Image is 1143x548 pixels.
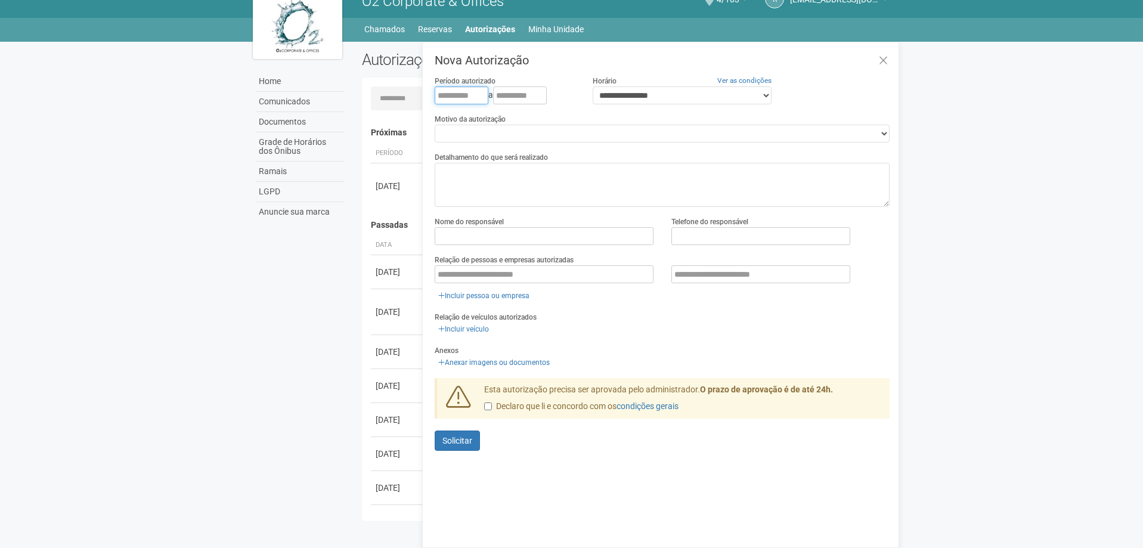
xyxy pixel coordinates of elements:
[475,384,890,419] div: Esta autorização precisa ser aprovada pelo administrador.
[256,112,344,132] a: Documentos
[435,323,492,336] a: Incluir veículo
[256,162,344,182] a: Ramais
[484,403,492,410] input: Declaro que li e concordo com oscondições gerais
[528,21,584,38] a: Minha Unidade
[617,401,679,411] a: condições gerais
[376,380,420,392] div: [DATE]
[435,431,480,451] button: Solicitar
[484,401,679,413] label: Declaro que li e concordo com os
[376,266,420,278] div: [DATE]
[593,76,617,86] label: Horário
[700,385,833,394] strong: O prazo de aprovação é de até 24h.
[371,236,425,255] th: Data
[435,54,890,66] h3: Nova Autorização
[442,436,472,445] span: Solicitar
[671,216,748,227] label: Telefone do responsável
[376,482,420,494] div: [DATE]
[435,356,553,369] a: Anexar imagens ou documentos
[435,289,533,302] a: Incluir pessoa ou empresa
[362,51,617,69] h2: Autorizações
[256,202,344,222] a: Anuncie sua marca
[376,180,420,192] div: [DATE]
[465,21,515,38] a: Autorizações
[371,128,882,137] h4: Próximas
[256,72,344,92] a: Home
[435,345,459,356] label: Anexos
[717,76,772,85] a: Ver as condições
[376,414,420,426] div: [DATE]
[256,132,344,162] a: Grade de Horários dos Ônibus
[376,448,420,460] div: [DATE]
[256,92,344,112] a: Comunicados
[435,312,537,323] label: Relação de veículos autorizados
[256,182,344,202] a: LGPD
[435,216,504,227] label: Nome do responsável
[435,76,495,86] label: Período autorizado
[364,21,405,38] a: Chamados
[371,144,425,163] th: Período
[418,21,452,38] a: Reservas
[435,86,574,104] div: a
[435,255,574,265] label: Relação de pessoas e empresas autorizadas
[371,221,882,230] h4: Passadas
[376,346,420,358] div: [DATE]
[435,114,506,125] label: Motivo da autorização
[435,152,548,163] label: Detalhamento do que será realizado
[376,306,420,318] div: [DATE]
